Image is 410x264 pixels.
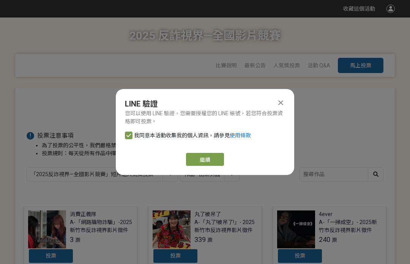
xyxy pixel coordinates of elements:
[129,17,281,54] h1: 2025 反詐視界—全國影片競賽
[350,62,371,68] span: 馬上投票
[332,237,337,243] span: 票
[230,132,251,138] a: 使用條款
[46,253,56,259] span: 投票
[70,218,133,234] div: A-「網路購物詐騙」-2025新竹市反詐視界影片徵件
[194,210,221,218] div: 丸了被吊了
[338,58,383,73] button: 馬上投票
[42,142,383,149] li: 為了投票的公平性，我們嚴格禁止灌票行為，所有投票者皆需經過 LINE 登入認證。
[170,253,181,259] span: 投票
[319,218,382,234] div: A-「一掃成空」- 2025新竹市反詐視界影片徵件
[194,218,257,234] div: A-「丸了!被吊了!」- 2025新竹市反詐視界影片徵件
[319,210,333,218] div: 4ever
[42,149,383,157] li: 投票規則：每天從所有作品中擇一投票。
[216,62,237,68] a: 比賽說明
[273,62,300,68] span: 人氣獎投票
[125,98,285,110] div: LINE 驗證
[186,153,224,166] a: 繼續
[70,210,96,218] div: 消費正義隊
[307,62,330,68] a: 活動 Q&A
[295,253,305,259] span: 投票
[37,132,74,139] span: 投票注意事項
[207,237,213,243] span: 票
[75,237,80,243] span: 票
[300,168,383,181] input: 搜尋作品
[125,110,285,126] div: 您可以使用 LINE 驗證，您需要授權您的 LINE 帳號，若您符合投票資格即可投票。
[27,103,383,113] h1: 投票列表
[194,235,206,243] span: 339
[244,62,266,68] a: 最新公告
[70,235,74,243] span: 3
[319,235,330,243] span: 240
[343,6,375,12] span: 收藏這個活動
[134,132,251,140] span: 我同意本活動收集我的個人資訊，請參見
